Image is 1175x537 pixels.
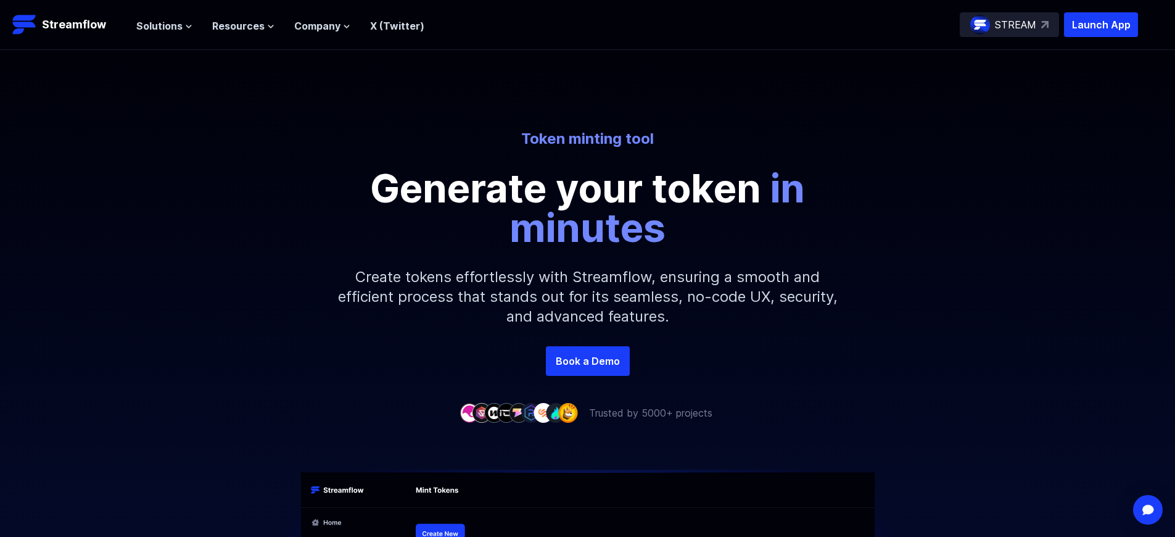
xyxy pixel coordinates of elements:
[558,403,578,422] img: company-9
[136,19,183,33] span: Solutions
[1064,12,1138,37] button: Launch App
[246,129,930,149] p: Token minting tool
[546,403,566,422] img: company-8
[589,406,712,420] p: Trusted by 5000+ projects
[136,19,192,33] button: Solutions
[323,248,853,346] p: Create tokens effortlessly with Streamflow, ensuring a smooth and efficient process that stands o...
[460,403,479,422] img: company-1
[960,12,1059,37] a: STREAM
[370,20,424,32] a: X (Twitter)
[995,17,1036,32] p: STREAM
[1133,495,1163,525] div: Open Intercom Messenger
[509,164,805,251] span: in minutes
[521,403,541,422] img: company-6
[12,12,124,37] a: Streamflow
[212,19,274,33] button: Resources
[546,346,630,376] a: Book a Demo
[534,403,553,422] img: company-7
[509,403,529,422] img: company-5
[294,19,340,33] span: Company
[294,19,350,33] button: Company
[497,403,516,422] img: company-4
[472,403,492,422] img: company-2
[12,12,37,37] img: Streamflow Logo
[484,403,504,422] img: company-3
[42,16,106,33] p: Streamflow
[1041,21,1049,28] img: top-right-arrow.svg
[212,19,265,33] span: Resources
[310,169,865,248] p: Generate your token
[970,15,990,35] img: streamflow-logo-circle.png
